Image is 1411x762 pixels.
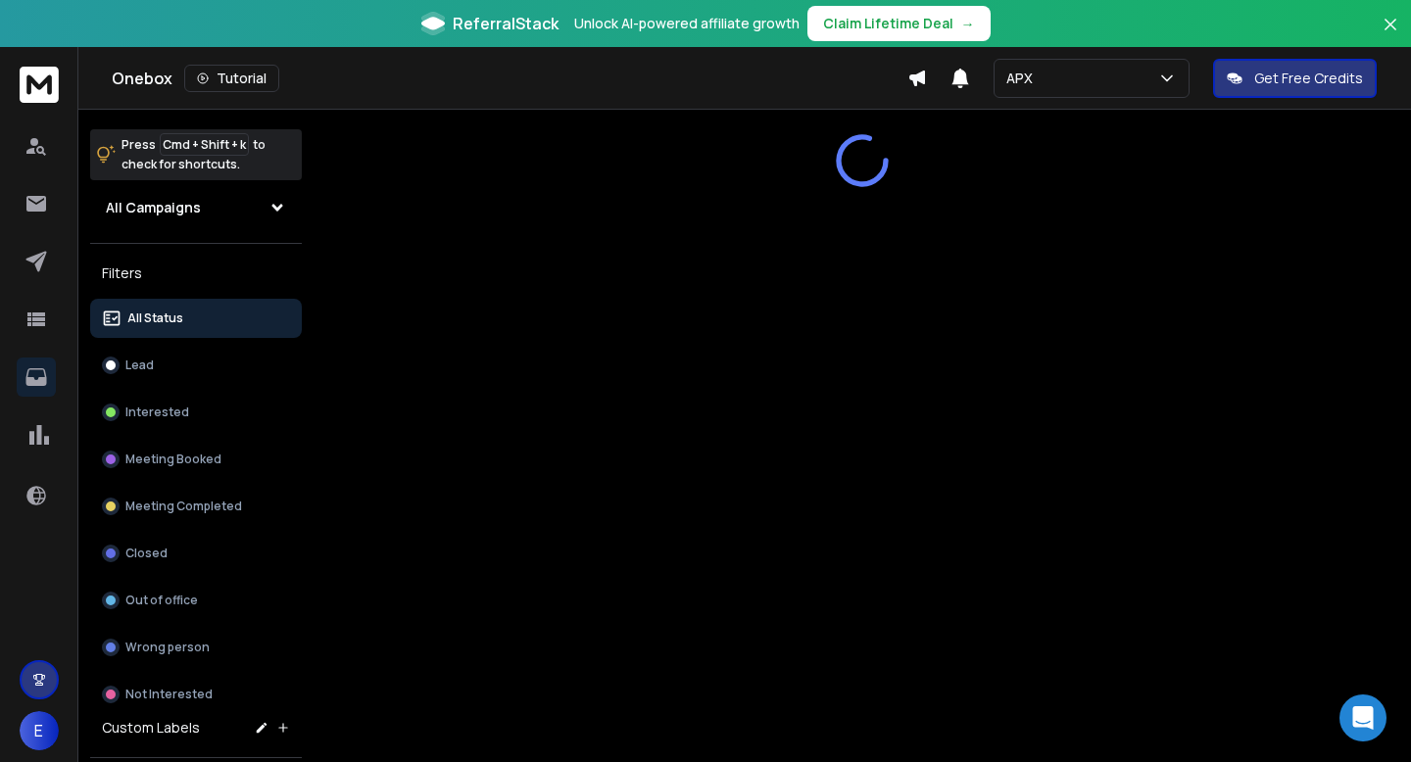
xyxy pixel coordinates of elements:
[90,534,302,573] button: Closed
[961,14,975,33] span: →
[184,65,279,92] button: Tutorial
[20,711,59,750] button: E
[160,133,249,156] span: Cmd + Shift + k
[125,357,154,373] p: Lead
[1254,69,1363,88] p: Get Free Credits
[90,581,302,620] button: Out of office
[1378,12,1403,59] button: Close banner
[807,6,991,41] button: Claim Lifetime Deal→
[574,14,800,33] p: Unlock AI-powered affiliate growth
[90,260,302,287] h3: Filters
[125,499,242,514] p: Meeting Completed
[125,687,213,702] p: Not Interested
[106,198,201,217] h1: All Campaigns
[1339,694,1387,741] div: Open Intercom Messenger
[125,452,221,467] p: Meeting Booked
[90,346,302,385] button: Lead
[125,546,168,561] p: Closed
[90,440,302,479] button: Meeting Booked
[102,718,200,738] h3: Custom Labels
[125,640,210,655] p: Wrong person
[453,12,559,35] span: ReferralStack
[90,188,302,227] button: All Campaigns
[1213,59,1377,98] button: Get Free Credits
[90,675,302,714] button: Not Interested
[90,628,302,667] button: Wrong person
[122,135,266,174] p: Press to check for shortcuts.
[1006,69,1041,88] p: APX
[90,299,302,338] button: All Status
[112,65,907,92] div: Onebox
[125,593,198,608] p: Out of office
[90,393,302,432] button: Interested
[125,405,189,420] p: Interested
[90,487,302,526] button: Meeting Completed
[127,310,183,326] p: All Status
